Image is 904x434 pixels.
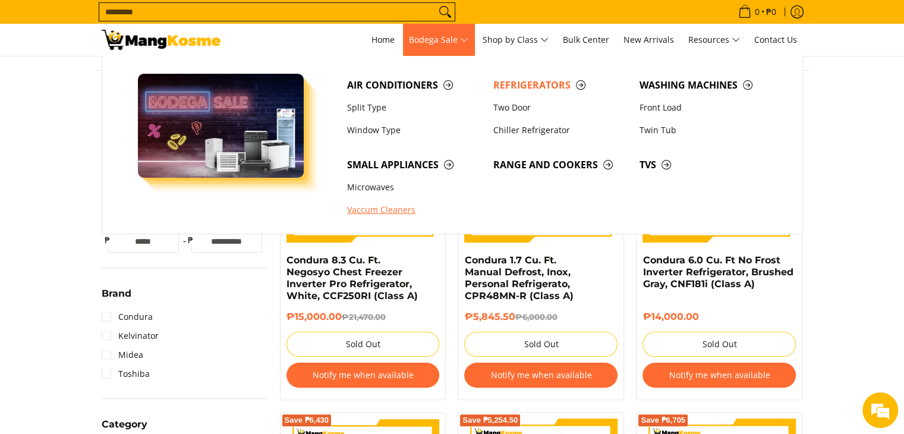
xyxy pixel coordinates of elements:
[483,33,549,48] span: Shop by Class
[286,311,440,323] h6: ₱15,000.00
[286,363,440,388] button: Notify me when available
[640,158,774,172] span: TVs
[102,420,147,429] span: Category
[735,5,780,18] span: •
[487,119,634,141] a: Chiller Refrigerator
[403,24,474,56] a: Bodega Sale
[464,254,573,301] a: Condura 1.7 Cu. Ft. Manual Defrost, Inox, Personal Refrigerato, CPR48MN-R (Class A)
[464,363,618,388] button: Notify me when available
[634,119,780,141] a: Twin Tub
[138,74,304,178] img: Bodega Sale
[753,8,761,16] span: 0
[634,153,780,176] a: TVs
[232,24,803,56] nav: Main Menu
[102,289,131,307] summary: Open
[341,119,487,141] a: Window Type
[642,311,796,323] h6: ₱14,000.00
[688,33,740,48] span: Resources
[493,158,628,172] span: Range and Cookers
[462,417,518,424] span: Save ₱5,254.50
[557,24,615,56] a: Bulk Center
[642,363,796,388] button: Notify me when available
[102,30,221,50] img: Bodega Sale Refrigerator l Mang Kosme: Home Appliances Warehouse Sale | Page 3
[641,417,685,424] span: Save ₱6,705
[286,254,418,301] a: Condura 8.3 Cu. Ft. Negosyo Chest Freezer Inverter Pro Refrigerator, White, CCF250RI (Class A)
[642,254,793,290] a: Condura 6.0 Cu. Ft No Frost Inverter Refrigerator, Brushed Gray, CNF181i (Class A)
[102,289,131,298] span: Brand
[102,326,159,345] a: Kelvinator
[286,332,440,357] button: Sold Out
[347,158,481,172] span: Small Appliances
[618,24,680,56] a: New Arrivals
[563,34,609,45] span: Bulk Center
[748,24,803,56] a: Contact Us
[341,74,487,96] a: Air Conditioners
[493,78,628,93] span: Refrigerators
[436,3,455,21] button: Search
[347,78,481,93] span: Air Conditioners
[185,234,197,246] span: ₱
[477,24,555,56] a: Shop by Class
[764,8,778,16] span: ₱0
[464,311,618,323] h6: ₱5,845.50
[515,312,557,322] del: ₱6,000.00
[102,345,143,364] a: Midea
[341,176,487,199] a: Microwaves
[341,153,487,176] a: Small Appliances
[634,74,780,96] a: Washing Machines
[102,364,150,383] a: Toshiba
[487,74,634,96] a: Refrigerators
[464,332,618,357] button: Sold Out
[341,199,487,222] a: Vaccum Cleaners
[285,417,329,424] span: Save ₱6,430
[754,34,797,45] span: Contact Us
[642,332,796,357] button: Sold Out
[102,234,114,246] span: ₱
[640,78,774,93] span: Washing Machines
[487,153,634,176] a: Range and Cookers
[102,307,153,326] a: Condura
[634,96,780,119] a: Front Load
[371,34,395,45] span: Home
[342,312,386,322] del: ₱21,470.00
[623,34,674,45] span: New Arrivals
[341,96,487,119] a: Split Type
[409,33,468,48] span: Bodega Sale
[682,24,746,56] a: Resources
[487,96,634,119] a: Two Door
[366,24,401,56] a: Home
